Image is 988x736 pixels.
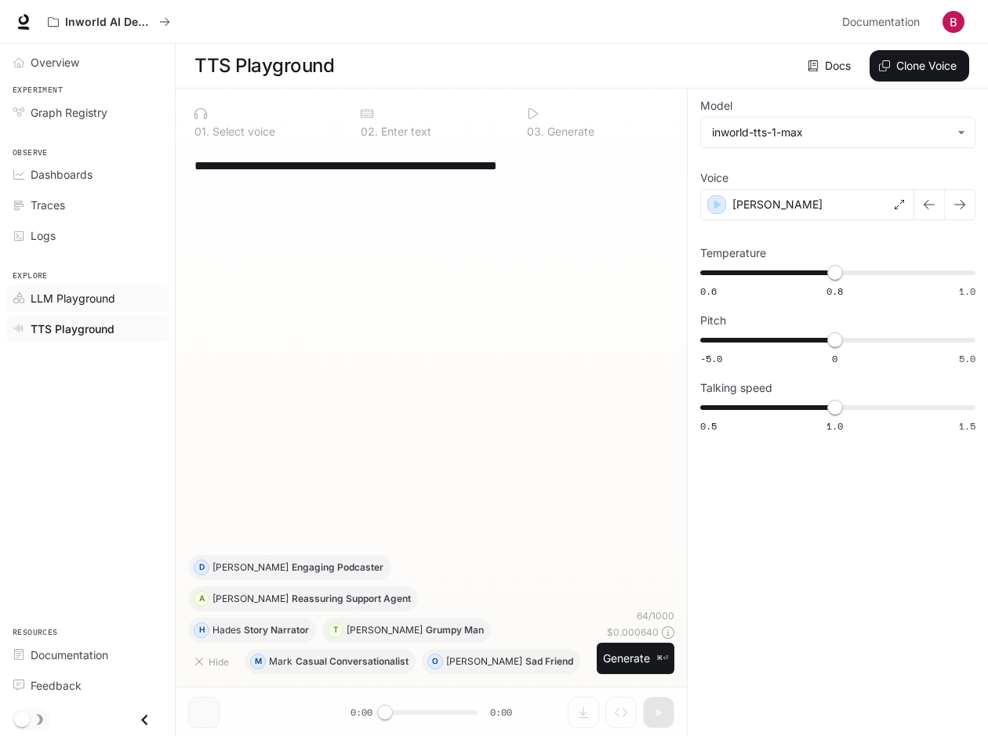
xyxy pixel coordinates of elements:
button: All workspaces [41,6,177,38]
p: Hades [212,625,241,635]
span: 5.0 [959,352,975,365]
a: Overview [6,49,169,76]
span: 0.8 [826,285,843,298]
p: 0 1 . [194,126,209,137]
p: Temperature [700,248,766,259]
p: Mark [269,657,292,666]
p: Voice [700,172,728,183]
span: 1.0 [826,419,843,433]
div: A [194,586,209,611]
p: $ 0.000640 [607,625,659,639]
p: 0 3 . [527,126,544,137]
h1: TTS Playground [194,50,334,82]
p: [PERSON_NAME] [212,563,289,572]
button: O[PERSON_NAME]Sad Friend [422,649,580,674]
button: User avatar [938,6,969,38]
div: D [194,555,209,580]
a: Logs [6,222,169,249]
p: Model [700,100,732,111]
p: 64 / 1000 [637,609,674,622]
a: LLM Playground [6,285,169,312]
p: Casual Conversationalist [296,657,409,666]
a: Documentation [6,641,169,669]
p: [PERSON_NAME] [212,594,289,604]
span: Overview [31,54,79,71]
span: Documentation [842,13,920,32]
button: Close drawer [127,704,162,736]
a: Dashboards [6,161,169,188]
span: -5.0 [700,352,722,365]
button: A[PERSON_NAME]Reassuring Support Agent [188,586,418,611]
div: O [428,649,442,674]
div: T [329,618,343,643]
div: M [251,649,265,674]
a: TTS Playground [6,315,169,343]
span: Dark mode toggle [14,710,30,727]
span: Logs [31,227,56,244]
span: Documentation [31,647,108,663]
span: 0.6 [700,285,717,298]
p: [PERSON_NAME] [347,625,423,635]
span: 1.0 [959,285,975,298]
div: inworld-tts-1-max [701,118,975,147]
button: MMarkCasual Conversationalist [245,649,416,674]
span: LLM Playground [31,290,115,306]
p: Inworld AI Demos [65,16,153,29]
a: Documentation [836,6,932,38]
p: Grumpy Man [426,625,484,635]
a: Traces [6,191,169,219]
button: T[PERSON_NAME]Grumpy Man [322,618,491,643]
span: 1.5 [959,419,975,433]
p: Engaging Podcaster [292,563,383,572]
button: D[PERSON_NAME]Engaging Podcaster [188,555,390,580]
p: [PERSON_NAME] [732,197,823,212]
span: Feedback [31,677,82,694]
button: Generate⌘⏎ [597,643,674,675]
p: Select voice [209,126,275,137]
p: Generate [544,126,594,137]
a: Graph Registry [6,99,169,126]
span: Dashboards [31,166,93,183]
div: inworld-tts-1-max [712,125,950,140]
button: HHadesStory Narrator [188,618,316,643]
a: Feedback [6,672,169,699]
button: Clone Voice [870,50,969,82]
p: Sad Friend [525,657,573,666]
span: 0 [832,352,837,365]
div: H [194,618,209,643]
p: 0 2 . [361,126,378,137]
span: Graph Registry [31,104,107,121]
p: Talking speed [700,383,772,393]
p: [PERSON_NAME] [446,657,522,666]
span: TTS Playground [31,321,114,337]
span: Traces [31,197,65,213]
p: Enter text [378,126,431,137]
p: Pitch [700,315,726,326]
a: Docs [805,50,857,82]
span: 0.5 [700,419,717,433]
p: Reassuring Support Agent [292,594,411,604]
p: Story Narrator [244,625,309,635]
button: Hide [188,649,238,674]
img: User avatar [943,11,964,33]
p: ⌘⏎ [656,654,668,663]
